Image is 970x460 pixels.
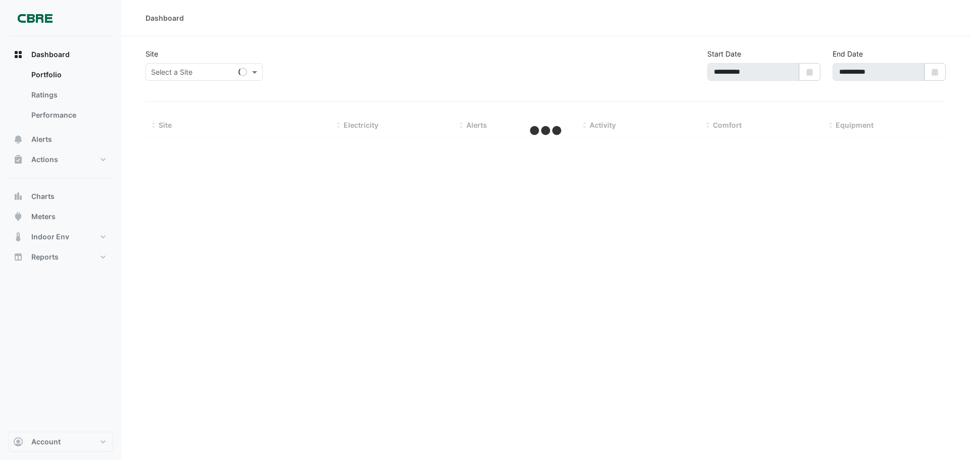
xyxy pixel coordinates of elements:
button: Account [8,432,113,452]
button: Indoor Env [8,227,113,247]
label: End Date [833,48,863,59]
span: Dashboard [31,49,70,60]
img: Company Logo [12,8,58,28]
button: Dashboard [8,44,113,65]
a: Portfolio [23,65,113,85]
a: Ratings [23,85,113,105]
span: Reports [31,252,59,262]
app-icon: Alerts [13,134,23,144]
span: Alerts [31,134,52,144]
span: Actions [31,155,58,165]
label: Site [145,48,158,59]
span: Electricity [344,121,378,129]
button: Reports [8,247,113,267]
app-icon: Charts [13,191,23,201]
span: Site [159,121,172,129]
button: Actions [8,149,113,170]
a: Performance [23,105,113,125]
button: Charts [8,186,113,207]
label: Start Date [707,48,741,59]
span: Comfort [713,121,742,129]
span: Charts [31,191,55,201]
span: Alerts [466,121,487,129]
app-icon: Indoor Env [13,232,23,242]
app-icon: Reports [13,252,23,262]
app-icon: Meters [13,212,23,222]
button: Alerts [8,129,113,149]
div: Dashboard [8,65,113,129]
app-icon: Dashboard [13,49,23,60]
div: Dashboard [145,13,184,23]
span: Activity [590,121,616,129]
button: Meters [8,207,113,227]
span: Meters [31,212,56,222]
span: Account [31,437,61,447]
span: Equipment [836,121,874,129]
span: Indoor Env [31,232,69,242]
app-icon: Actions [13,155,23,165]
